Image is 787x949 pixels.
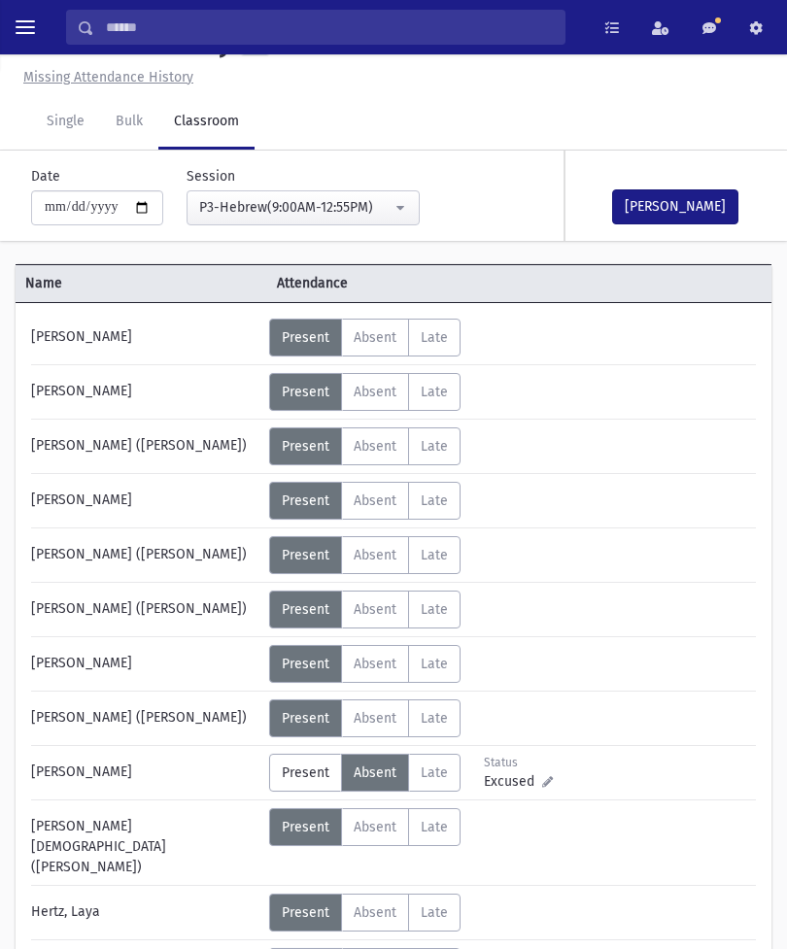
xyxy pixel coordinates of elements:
[269,536,461,574] div: AttTypes
[21,427,269,465] div: [PERSON_NAME] ([PERSON_NAME])
[354,492,396,509] span: Absent
[199,197,392,218] div: P3-Hebrew(9:00AM-12:55PM)
[187,166,235,186] label: Session
[267,273,708,293] span: Attendance
[100,95,158,150] a: Bulk
[354,656,396,672] span: Absent
[21,373,269,411] div: [PERSON_NAME]
[282,656,329,672] span: Present
[354,764,396,781] span: Absent
[282,764,329,781] span: Present
[421,819,448,835] span: Late
[421,547,448,563] span: Late
[421,764,448,781] span: Late
[16,273,267,293] span: Name
[282,710,329,727] span: Present
[421,656,448,672] span: Late
[269,645,461,683] div: AttTypes
[21,754,269,792] div: [PERSON_NAME]
[354,384,396,400] span: Absent
[269,591,461,628] div: AttTypes
[354,601,396,618] span: Absent
[94,10,565,45] input: Search
[282,547,329,563] span: Present
[269,427,461,465] div: AttTypes
[269,808,461,846] div: AttTypes
[421,384,448,400] span: Late
[187,190,420,225] button: P3-Hebrew(9:00AM-12:55PM)
[282,601,329,618] span: Present
[158,95,255,150] a: Classroom
[21,591,269,628] div: [PERSON_NAME] ([PERSON_NAME])
[282,492,329,509] span: Present
[8,10,43,45] button: toggle menu
[421,710,448,727] span: Late
[282,819,329,835] span: Present
[21,536,269,574] div: [PERSON_NAME] ([PERSON_NAME])
[21,699,269,737] div: [PERSON_NAME] ([PERSON_NAME])
[282,438,329,455] span: Present
[21,482,269,520] div: [PERSON_NAME]
[269,754,461,792] div: AttTypes
[21,319,269,356] div: [PERSON_NAME]
[21,808,269,877] div: [PERSON_NAME][DEMOGRAPHIC_DATA] ([PERSON_NAME])
[484,754,570,771] div: Status
[269,319,461,356] div: AttTypes
[282,329,329,346] span: Present
[16,69,193,85] a: Missing Attendance History
[421,492,448,509] span: Late
[269,482,461,520] div: AttTypes
[31,166,60,186] label: Date
[354,438,396,455] span: Absent
[21,894,269,932] div: Hertz, Laya
[23,69,193,85] u: Missing Attendance History
[21,645,269,683] div: [PERSON_NAME]
[354,547,396,563] span: Absent
[31,95,100,150] a: Single
[421,329,448,346] span: Late
[612,189,738,224] button: [PERSON_NAME]
[421,438,448,455] span: Late
[354,710,396,727] span: Absent
[354,819,396,835] span: Absent
[421,601,448,618] span: Late
[354,329,396,346] span: Absent
[282,384,329,400] span: Present
[269,373,461,411] div: AttTypes
[269,699,461,737] div: AttTypes
[484,771,542,792] span: Excused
